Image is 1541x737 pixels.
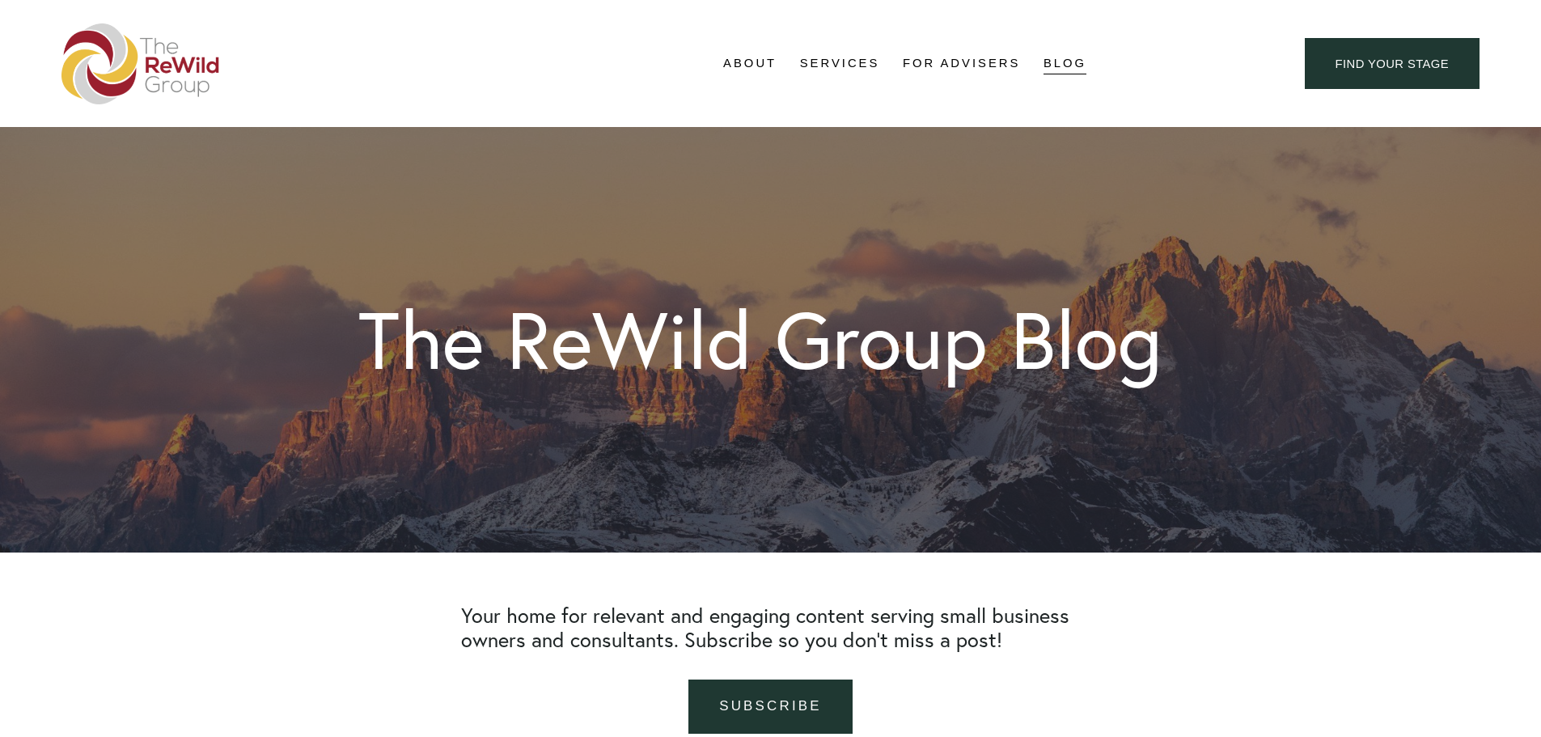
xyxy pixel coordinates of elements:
[461,604,1080,652] h2: Your home for relevant and engaging content serving small business owners and consultants. Subscr...
[800,52,880,76] a: folder dropdown
[1044,52,1086,76] a: Blog
[61,23,220,104] img: The ReWild Group
[903,52,1020,76] a: For Advisers
[800,53,880,74] span: Services
[723,52,777,76] a: folder dropdown
[688,680,852,734] a: subscribe
[1305,38,1480,89] a: find your stage
[358,300,1162,380] h1: The ReWild Group Blog
[723,53,777,74] span: About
